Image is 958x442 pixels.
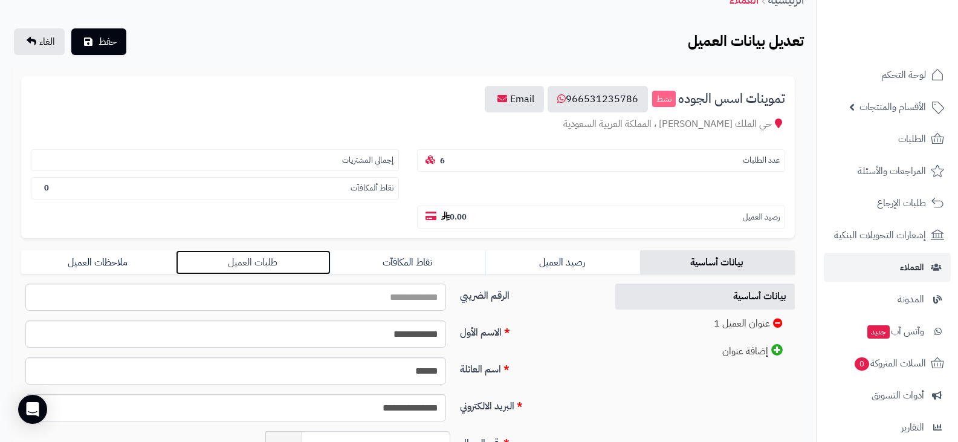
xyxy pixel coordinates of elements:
[455,284,601,303] label: الرقم الضريبي
[441,211,467,223] b: 0.00
[44,182,49,193] b: 0
[743,212,780,223] small: رصيد العميل
[881,67,926,83] span: لوحة التحكم
[743,155,780,166] small: عدد الطلبات
[859,99,926,115] span: الأقسام والمنتجات
[31,117,785,131] div: حي الملك [PERSON_NAME] ، المملكة العربية السعودية
[877,195,926,212] span: طلبات الإرجاع
[866,323,924,340] span: وآتس آب
[872,387,924,404] span: أدوات التسويق
[824,189,951,218] a: طلبات الإرجاع
[18,395,47,424] div: Open Intercom Messenger
[615,338,795,365] a: إضافة عنوان
[455,320,601,340] label: الاسم الأول
[21,250,176,275] a: ملاحظات العميل
[901,419,924,436] span: التقارير
[615,284,795,310] a: بيانات أساسية
[898,131,926,148] span: الطلبات
[824,317,951,346] a: وآتس آبجديد
[824,285,951,314] a: المدونة
[898,291,924,308] span: المدونة
[485,86,544,112] a: Email
[176,250,331,275] a: طلبات العميل
[858,163,926,180] span: المراجعات والأسئلة
[824,60,951,89] a: لوحة التحكم
[548,86,648,112] a: 966531235786
[615,311,795,337] a: عنوان العميل 1
[678,92,785,106] span: تموينات اسس الجوده
[342,155,393,166] small: إجمالي المشتريات
[455,357,601,377] label: اسم العائلة
[14,28,65,55] a: الغاء
[351,183,393,194] small: نقاط ألمكافآت
[824,157,951,186] a: المراجعات والأسئلة
[867,325,890,339] span: جديد
[853,355,926,372] span: السلات المتروكة
[485,250,640,275] a: رصيد العميل
[688,30,804,52] b: تعديل بيانات العميل
[71,28,126,55] button: حفظ
[440,155,445,166] b: 6
[834,227,926,244] span: إشعارات التحويلات البنكية
[331,250,485,275] a: نقاط المكافآت
[455,394,601,414] label: البريد الالكتروني
[900,259,924,276] span: العملاء
[652,91,676,108] small: نشط
[824,253,951,282] a: العملاء
[824,349,951,378] a: السلات المتروكة0
[824,221,951,250] a: إشعارات التحويلات البنكية
[39,34,55,49] span: الغاء
[855,357,869,371] span: 0
[824,125,951,154] a: الطلبات
[824,413,951,442] a: التقارير
[99,34,117,49] span: حفظ
[824,381,951,410] a: أدوات التسويق
[640,250,795,275] a: بيانات أساسية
